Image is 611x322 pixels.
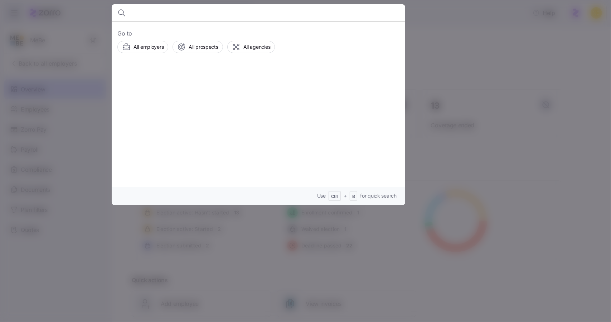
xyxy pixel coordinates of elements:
span: + [344,192,347,199]
span: All agencies [243,43,271,51]
span: Ctrl [331,194,338,200]
span: B [352,194,355,200]
span: Go to [117,29,399,38]
button: All prospects [173,41,223,53]
span: All prospects [189,43,218,51]
button: All employers [117,41,168,53]
span: Use [317,192,326,199]
button: All agencies [227,41,275,53]
span: for quick search [360,192,397,199]
span: All employers [134,43,164,51]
